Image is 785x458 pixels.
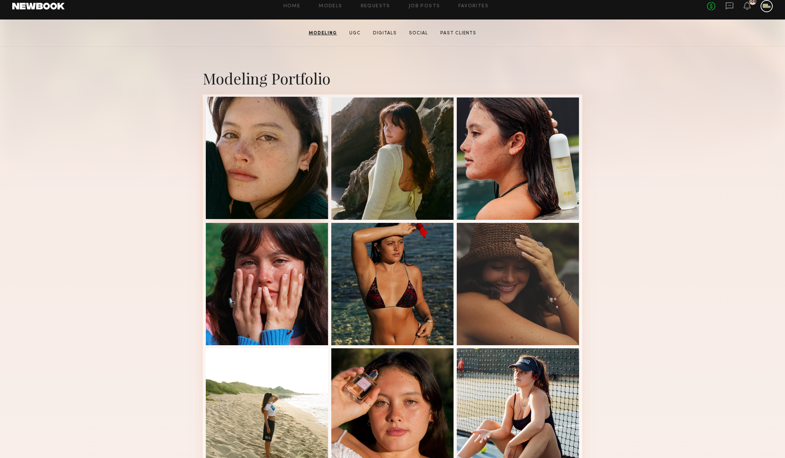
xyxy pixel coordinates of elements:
a: Job Posts [409,4,440,9]
a: UGC [346,30,364,37]
a: Models [319,4,342,9]
a: Home [283,4,301,9]
div: Modeling Portfolio [203,68,582,88]
a: Past Clients [437,30,479,37]
a: Digitals [370,30,400,37]
a: Social [406,30,431,37]
a: Modeling [306,30,340,37]
a: Favorites [458,4,489,9]
a: Requests [361,4,390,9]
